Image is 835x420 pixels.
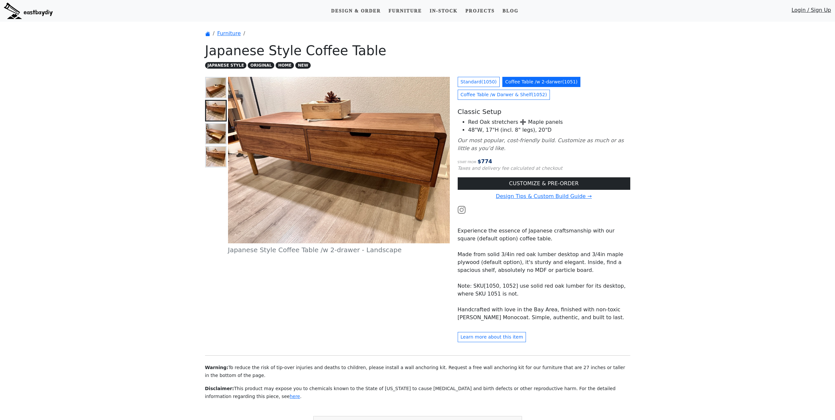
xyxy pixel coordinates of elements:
small: This product may expose you to chemicals known to the State of [US_STATE] to cause [MEDICAL_DATA]... [205,386,616,399]
li: 48"W, 17"H (incl. 8" legs), 20"D [468,126,630,134]
img: Japanese Style Coffee Table /w 2-drawer - Landscape [228,77,450,243]
a: Furniture [386,5,424,17]
nav: breadcrumb [205,30,630,37]
img: Japanese Style Coffee Table /w 2-drawer - Beautiful Drawer Faces [206,147,226,166]
span: NEW [295,62,311,69]
strong: Disclaimer: [205,386,234,391]
p: Experience the essence of Japanese craftsmanship with our square (default option) coffee table. [458,227,630,243]
small: Start from [458,161,476,164]
small: Taxes and delivery fee calculated at checkout [458,166,563,171]
a: Watch the build video or pictures on Instagram [458,206,466,212]
img: Japanese Style Coffee Table /w 2-drawer - Front [206,78,226,98]
img: Japanese Style Coffee Table /w 2-drawer - Drawer Open [206,124,226,144]
li: Red Oak stretchers ➕ Maple panels [468,118,630,126]
p: Handcrafted with love in the Bay Area, finished with non-toxic [PERSON_NAME] Monocoat. Simple, au... [458,306,630,321]
span: $ 774 [477,158,492,165]
a: In-stock [427,5,460,17]
span: ORIGINAL [248,62,274,69]
span: HOME [276,62,294,69]
p: Made from solid 3/4in red oak lumber desktop and 3/4in maple plywood (default option), it's sturd... [458,251,630,274]
i: Our most popular, cost-friendly build. Customize as much or as little as you’d like. [458,137,624,151]
a: Coffee Table /w 2-darwer(1051) [502,77,581,87]
a: here [290,394,300,399]
p: Note: SKU[1050, 1052] use solid red oak lumber for its desktop, where SKU 1051 is not. [458,282,630,298]
a: Design & Order [328,5,383,17]
h5: Classic Setup [458,108,630,116]
a: Login / Sign Up [791,6,831,17]
a: Blog [500,5,521,17]
span: JAPANESE STYLE [205,62,247,69]
strong: Warning: [205,365,229,370]
a: Furniture [217,30,241,36]
a: Coffee Table /w Darwer & Shelf(1052) [458,90,550,100]
a: Standard(1050) [458,77,500,87]
h5: Japanese Style Coffee Table /w 2-drawer - Landscape [228,246,450,254]
img: Japanese Style Coffee Table /w 2-drawer - Landscape [206,101,226,121]
a: Projects [463,5,497,17]
a: Design Tips & Custom Build Guide → [496,193,592,199]
a: CUSTOMIZE & PRE-ORDER [458,177,630,190]
h1: Japanese Style Coffee Table [205,43,630,58]
small: To reduce the risk of tip-over injuries and deaths to children, please install a wall anchoring k... [205,365,625,378]
img: eastbaydiy [4,3,53,19]
button: Learn more about this item [458,332,526,342]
